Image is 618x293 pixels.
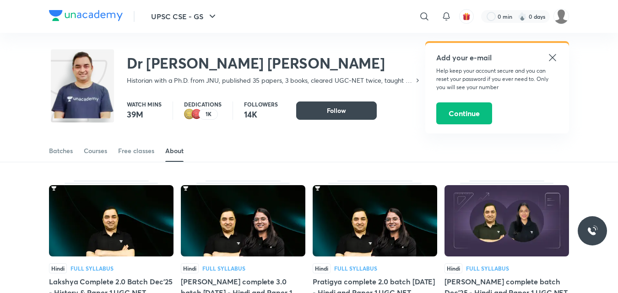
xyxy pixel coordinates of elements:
div: Free classes [118,146,154,155]
span: Hindi [445,263,462,273]
div: Courses [84,146,107,155]
h5: Add your e-mail [436,52,558,63]
button: Follow [296,101,377,120]
h2: Dr [PERSON_NAME] [PERSON_NAME] [127,54,421,72]
img: avatar [462,12,471,21]
img: Thumbnail [445,185,569,256]
div: About [165,146,184,155]
p: 14K [244,109,278,120]
img: ttu [587,225,598,236]
div: Full Syllabus [334,266,377,271]
img: educator badge1 [191,109,202,120]
img: Thumbnail [181,185,305,256]
div: Full Syllabus [70,266,114,271]
p: 1K [206,111,211,117]
p: Historian with a Ph.D. from JNU, published 35 papers, 3 books, cleared UGC-NET twice, taught at [... [127,76,414,85]
span: Hindi [313,263,331,273]
img: streak [518,12,527,21]
div: Batches [49,146,73,155]
span: Hindi [181,263,199,273]
div: Full Syllabus [202,266,245,271]
button: Continue [436,102,492,124]
img: educator badge2 [184,109,195,120]
img: renuka [553,9,569,24]
a: Free classes [118,140,154,162]
img: Thumbnail [313,185,437,256]
button: avatar [459,9,474,24]
img: Company Logo [49,10,123,21]
a: Company Logo [49,10,123,23]
button: UPSC CSE - GS [146,7,223,26]
p: Help keep your account secure and you can reset your password if you ever need to. Only you will ... [436,67,558,91]
p: Dedications [184,101,222,107]
p: Followers [244,101,278,107]
a: About [165,140,184,162]
p: 39M [127,109,162,120]
span: Hindi [49,263,67,273]
div: Full Syllabus [466,266,509,271]
a: Batches [49,140,73,162]
a: Courses [84,140,107,162]
span: Follow [327,106,346,115]
img: Thumbnail [49,185,173,256]
p: Watch mins [127,101,162,107]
